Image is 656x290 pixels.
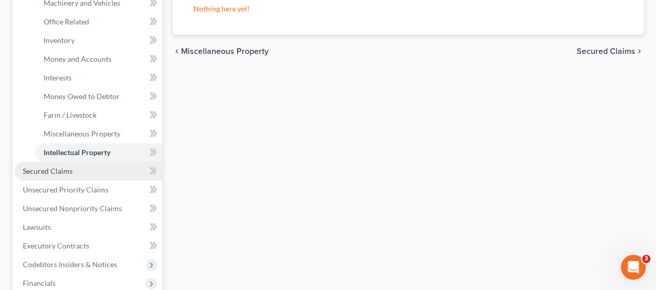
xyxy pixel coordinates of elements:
[635,47,644,56] i: chevron_right
[15,181,162,199] a: Unsecured Priority Claims
[35,125,162,143] a: Miscellaneous Property
[44,148,110,157] span: Intellectual Property
[44,129,120,138] span: Miscellaneous Property
[173,47,181,56] i: chevron_left
[23,223,51,231] span: Lawsuits
[642,255,650,263] span: 3
[35,50,162,68] a: Money and Accounts
[35,31,162,50] a: Inventory
[193,4,623,14] p: Nothing here yet!
[15,237,162,255] a: Executory Contracts
[23,204,122,213] span: Unsecured Nonpriority Claims
[23,260,117,269] span: Codebtors Insiders & Notices
[44,73,72,82] span: Interests
[44,92,120,101] span: Money Owed to Debtor
[44,36,75,45] span: Inventory
[23,241,89,250] span: Executory Contracts
[577,47,644,56] button: Secured Claims chevron_right
[15,199,162,218] a: Unsecured Nonpriority Claims
[15,218,162,237] a: Lawsuits
[577,47,635,56] span: Secured Claims
[173,47,269,56] button: chevron_left Miscellaneous Property
[181,47,269,56] span: Miscellaneous Property
[621,255,646,280] iframe: Intercom live chat
[35,143,162,162] a: Intellectual Property
[23,167,73,175] span: Secured Claims
[35,12,162,31] a: Office Related
[44,17,89,26] span: Office Related
[35,68,162,87] a: Interests
[23,185,108,194] span: Unsecured Priority Claims
[35,106,162,125] a: Farm / Livestock
[35,87,162,106] a: Money Owed to Debtor
[23,279,55,287] span: Financials
[44,54,111,63] span: Money and Accounts
[44,111,96,119] span: Farm / Livestock
[15,162,162,181] a: Secured Claims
